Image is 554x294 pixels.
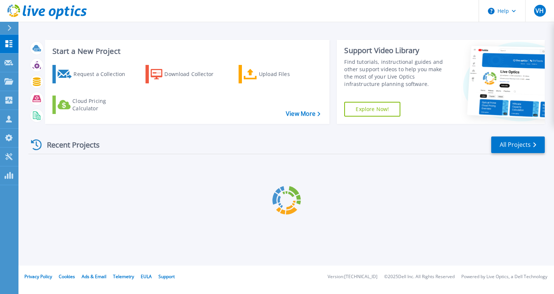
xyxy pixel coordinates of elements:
a: Telemetry [113,273,134,280]
a: Support [158,273,175,280]
li: Version: [TECHNICAL_ID] [328,274,377,279]
li: Powered by Live Optics, a Dell Technology [461,274,547,279]
div: Recent Projects [28,136,110,154]
div: Find tutorials, instructional guides and other support videos to help you make the most of your L... [344,58,448,88]
div: Support Video Library [344,46,448,55]
div: Download Collector [164,67,223,82]
li: © 2025 Dell Inc. All Rights Reserved [384,274,455,279]
a: Download Collector [146,65,228,83]
h3: Start a New Project [52,47,320,55]
a: View More [286,110,320,117]
span: VH [536,8,544,14]
a: Cloud Pricing Calculator [52,96,135,114]
a: All Projects [491,136,545,153]
a: EULA [141,273,152,280]
div: Request a Collection [73,67,133,82]
a: Privacy Policy [24,273,52,280]
a: Cookies [59,273,75,280]
a: Request a Collection [52,65,135,83]
a: Explore Now! [344,102,400,117]
a: Ads & Email [82,273,106,280]
a: Upload Files [239,65,321,83]
div: Upload Files [259,67,318,82]
div: Cloud Pricing Calculator [72,97,131,112]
